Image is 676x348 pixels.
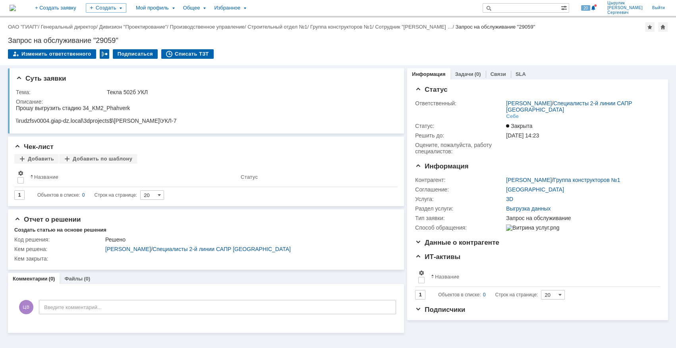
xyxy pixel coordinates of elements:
[455,71,473,77] a: Задачи
[607,1,643,6] span: Цырулик
[506,113,519,120] div: Себе
[14,236,104,243] div: Код решения:
[86,3,126,13] div: Создать
[415,186,504,193] div: Соглашение:
[415,239,499,246] span: Данные о контрагенте
[105,246,392,252] div: /
[456,24,535,30] div: Запрос на обслуживание "29059"
[41,24,99,30] div: /
[375,24,452,30] a: Сотрудник "[PERSON_NAME] …
[14,143,54,151] span: Чек-лист
[415,142,504,155] div: Oцените, пожалуйста, работу специалистов:
[82,190,85,200] div: 0
[435,274,459,280] div: Название
[483,290,486,300] div: 0
[645,22,655,32] div: Добавить в избранное
[84,276,90,282] div: (0)
[415,86,447,93] span: Статус
[100,49,109,59] div: Работа с массовостью
[506,205,550,212] a: Выгрузка данных
[14,216,81,223] span: Отчет о решении
[8,37,668,44] div: Запрос на обслуживание "29059"
[105,246,151,252] a: [PERSON_NAME]
[506,123,532,129] span: Закрыта
[415,205,504,212] div: Раздел услуги:
[506,186,564,193] a: [GEOGRAPHIC_DATA]
[506,177,552,183] a: [PERSON_NAME]
[49,276,55,282] div: (0)
[415,162,468,170] span: Информация
[415,253,460,261] span: ИТ-активы
[607,6,643,10] span: [PERSON_NAME]
[415,196,504,202] div: Услуга:
[153,246,291,252] a: Специалисты 2-й линии САПР [GEOGRAPHIC_DATA]
[375,24,455,30] div: /
[415,215,504,221] div: Тип заявки:
[418,270,425,276] span: Настройки
[16,75,66,82] span: Суть заявки
[506,100,552,106] a: [PERSON_NAME]
[415,100,504,106] div: Ответственный:
[438,292,481,298] span: Объектов в списке:
[506,177,620,183] div: /
[658,22,668,32] div: Сделать домашней страницей
[19,300,33,314] span: ЦВ
[516,71,526,77] a: SLA
[553,177,620,183] a: Группа конструкторов №1
[506,196,513,202] a: 3D
[506,100,632,113] a: Специалисты 2-й линии САПР [GEOGRAPHIC_DATA]
[107,89,392,95] div: Текла 502б УКЛ
[16,99,394,105] div: Описание:
[37,190,137,200] i: Строк на странице:
[105,236,392,243] div: Решено
[8,24,38,30] a: ОАО "ГИАП"
[241,174,258,180] div: Статус
[13,276,48,282] a: Комментарии
[607,10,643,15] span: Сергеевич
[475,71,481,77] div: (0)
[415,177,504,183] div: Контрагент:
[27,167,238,187] th: Название
[438,290,538,300] i: Строк на странице:
[310,24,372,30] a: Группа конструкторов №1
[14,246,104,252] div: Кем решена:
[41,24,96,30] a: Генеральный директор
[415,123,504,129] div: Статус:
[581,5,590,11] span: 20
[64,276,83,282] a: Файлы
[415,132,504,139] div: Решить до:
[99,24,167,30] a: Дивизион "Проектирование"
[506,215,656,221] div: Запрос на обслуживание
[8,24,41,30] div: /
[415,224,504,231] div: Способ обращения:
[10,5,16,11] img: logo
[10,5,16,11] a: Перейти на домашнюю страницу
[14,255,104,262] div: Кем закрыта:
[415,306,465,313] span: Подписчики
[170,24,248,30] div: /
[247,24,307,30] a: Строительный отдел №1
[37,192,80,198] span: Объектов в списке:
[17,170,24,176] span: Настройки
[14,227,106,233] div: Создать статью на основе решения
[491,71,506,77] a: Связи
[412,71,445,77] a: Информация
[310,24,375,30] div: /
[99,24,170,30] div: /
[16,89,105,95] div: Тема:
[506,132,539,139] span: [DATE] 14:23
[34,174,58,180] div: Название
[238,167,391,187] th: Статус
[506,100,656,113] div: /
[428,267,654,287] th: Название
[506,224,559,231] img: Витрина услуг.png
[170,24,245,30] a: Производственное управление
[247,24,310,30] div: /
[561,4,569,11] span: Расширенный поиск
